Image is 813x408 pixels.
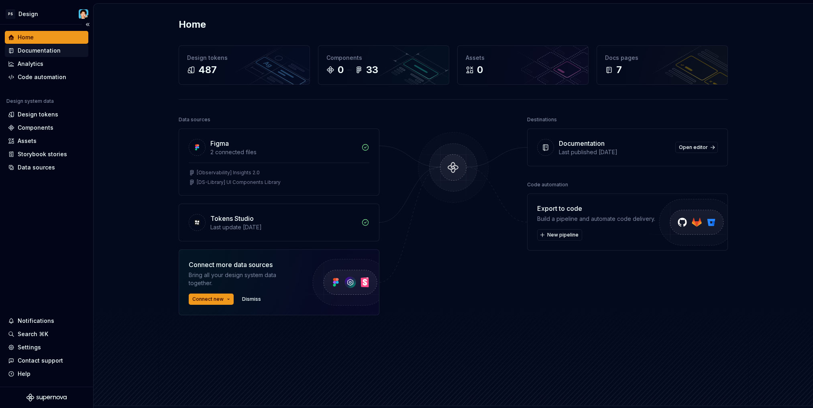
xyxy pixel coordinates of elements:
[5,71,88,84] a: Code automation
[18,150,67,158] div: Storybook stories
[189,271,297,287] div: Bring all your design system data together.
[189,260,297,269] div: Connect more data sources
[527,179,568,190] div: Code automation
[18,110,58,118] div: Design tokens
[210,214,254,223] div: Tokens Studio
[5,354,88,367] button: Contact support
[5,341,88,354] a: Settings
[537,229,582,241] button: New pipeline
[18,370,31,378] div: Help
[5,314,88,327] button: Notifications
[18,163,55,171] div: Data sources
[5,44,88,57] a: Documentation
[79,9,88,19] img: Leo
[18,60,43,68] div: Analytics
[559,148,670,156] div: Last published [DATE]
[26,394,67,402] svg: Supernova Logo
[5,135,88,147] a: Assets
[5,161,88,174] a: Data sources
[82,19,93,30] button: Collapse sidebar
[179,129,379,196] a: Figma2 connected files[Observability] Insights 2.0[DS-Library] UI Components Library
[326,54,441,62] div: Components
[559,139,605,148] div: Documentation
[197,169,260,176] div: [Observability] Insights 2.0
[198,63,217,76] div: 487
[5,121,88,134] a: Components
[192,296,224,302] span: Connect new
[605,54,719,62] div: Docs pages
[18,317,54,325] div: Notifications
[5,328,88,341] button: Search ⌘K
[6,98,54,104] div: Design system data
[179,18,206,31] h2: Home
[616,63,622,76] div: 7
[6,9,15,19] div: PS
[338,63,344,76] div: 0
[18,73,66,81] div: Code automation
[18,33,34,41] div: Home
[242,296,261,302] span: Dismiss
[18,357,63,365] div: Contact support
[5,148,88,161] a: Storybook stories
[18,343,41,351] div: Settings
[5,57,88,70] a: Analytics
[457,45,589,85] a: Assets0
[18,47,61,55] div: Documentation
[210,148,357,156] div: 2 connected files
[477,63,483,76] div: 0
[5,31,88,44] a: Home
[5,108,88,121] a: Design tokens
[675,142,718,153] a: Open editor
[179,204,379,241] a: Tokens StudioLast update [DATE]
[547,232,579,238] span: New pipeline
[18,330,48,338] div: Search ⌘K
[2,5,92,22] button: PSDesignLeo
[189,294,234,305] button: Connect new
[238,294,265,305] button: Dismiss
[5,367,88,380] button: Help
[187,54,302,62] div: Design tokens
[679,144,708,151] span: Open editor
[537,204,655,213] div: Export to code
[466,54,580,62] div: Assets
[18,10,38,18] div: Design
[197,179,281,186] div: [DS-Library] UI Components Library
[537,215,655,223] div: Build a pipeline and automate code delivery.
[366,63,378,76] div: 33
[318,45,449,85] a: Components033
[210,223,357,231] div: Last update [DATE]
[527,114,557,125] div: Destinations
[179,45,310,85] a: Design tokens487
[210,139,229,148] div: Figma
[597,45,728,85] a: Docs pages7
[18,124,53,132] div: Components
[18,137,37,145] div: Assets
[179,114,210,125] div: Data sources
